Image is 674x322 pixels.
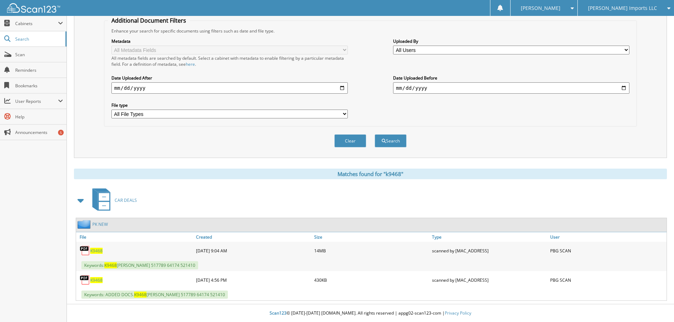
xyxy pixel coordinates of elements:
[88,186,137,214] a: CAR DEALS
[15,129,63,135] span: Announcements
[15,36,62,42] span: Search
[111,75,348,81] label: Date Uploaded After
[15,67,63,73] span: Reminders
[115,197,137,203] span: CAR DEALS
[90,248,103,254] a: K9468
[588,6,657,10] span: [PERSON_NAME] Imports LLC
[430,244,548,258] div: scanned by [MAC_ADDRESS]
[312,273,431,287] div: 430KB
[186,61,195,67] a: here
[15,21,58,27] span: Cabinets
[92,221,108,227] a: PK NEW
[194,273,312,287] div: [DATE] 4:56 PM
[104,262,117,268] span: K9468
[77,220,92,229] img: folder2.png
[270,310,287,316] span: Scan123
[548,244,667,258] div: PBG SCAN
[548,273,667,287] div: PBG SCAN
[445,310,471,316] a: Privacy Policy
[639,288,674,322] iframe: Chat Widget
[81,291,228,299] span: Keywords: ADDED DOCS. [PERSON_NAME] 517789 64174 521410
[393,82,629,94] input: end
[76,232,194,242] a: File
[194,244,312,258] div: [DATE] 9:04 AM
[312,232,431,242] a: Size
[80,245,90,256] img: PDF.png
[393,38,629,44] label: Uploaded By
[430,273,548,287] div: scanned by [MAC_ADDRESS]
[393,75,629,81] label: Date Uploaded Before
[312,244,431,258] div: 14MB
[7,3,60,13] img: scan123-logo-white.svg
[15,83,63,89] span: Bookmarks
[111,102,348,108] label: File type
[67,305,674,322] div: © [DATE]-[DATE] [DOMAIN_NAME]. All rights reserved | appg02-scan123-com |
[58,130,64,135] div: 5
[74,169,667,179] div: Matches found for "k9468"
[111,55,348,67] div: All metadata fields are searched by default. Select a cabinet with metadata to enable filtering b...
[548,232,667,242] a: User
[111,38,348,44] label: Metadata
[108,28,633,34] div: Enhance your search for specific documents using filters such as date and file type.
[81,261,198,269] span: Keywords: [PERSON_NAME] 517789 64174 521410
[15,114,63,120] span: Help
[108,17,190,24] legend: Additional Document Filters
[430,232,548,242] a: Type
[90,277,103,283] a: K9468
[375,134,407,147] button: Search
[134,292,146,298] span: K9468
[521,6,560,10] span: [PERSON_NAME]
[15,52,63,58] span: Scan
[111,82,348,94] input: start
[334,134,366,147] button: Clear
[194,232,312,242] a: Created
[15,98,58,104] span: User Reports
[80,275,90,285] img: PDF.png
